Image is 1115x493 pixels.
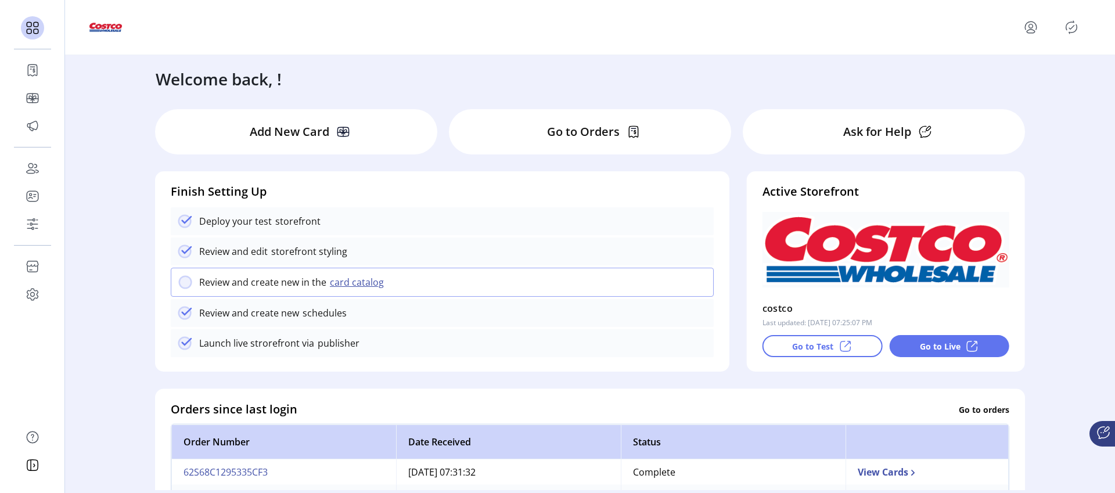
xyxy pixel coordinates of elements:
[621,424,846,459] th: Status
[846,459,1009,485] td: View Cards
[171,183,714,200] h4: Finish Setting Up
[272,214,321,228] p: storefront
[88,11,123,44] img: logo
[920,340,961,352] p: Go to Live
[792,340,833,352] p: Go to Test
[199,275,326,289] p: Review and create new in the
[156,67,282,91] h3: Welcome back, !
[199,306,299,320] p: Review and create new
[199,336,314,350] p: Launch live strorefront via
[199,244,268,258] p: Review and edit
[762,318,872,328] p: Last updated: [DATE] 07:25:07 PM
[299,306,347,320] p: schedules
[621,459,846,485] td: Complete
[396,459,621,485] td: [DATE] 07:31:32
[762,183,1009,200] h4: Active Storefront
[959,403,1009,415] p: Go to orders
[314,336,359,350] p: publisher
[1062,18,1081,37] button: Publisher Panel
[199,214,272,228] p: Deploy your test
[396,424,621,459] th: Date Received
[762,299,793,318] p: costco
[843,123,911,141] p: Ask for Help
[250,123,329,141] p: Add New Card
[171,459,396,485] td: 62S68C1295335CF3
[326,275,391,289] button: card catalog
[171,424,396,459] th: Order Number
[1022,18,1040,37] button: menu
[268,244,347,258] p: storefront styling
[171,401,297,418] h4: Orders since last login
[547,123,620,141] p: Go to Orders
